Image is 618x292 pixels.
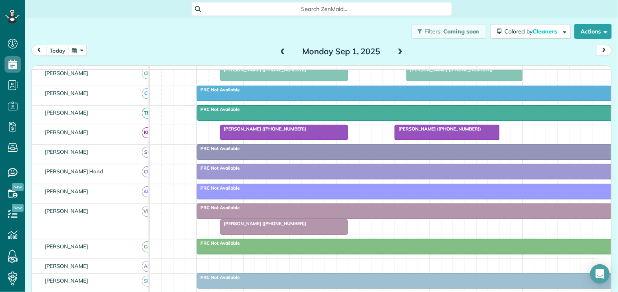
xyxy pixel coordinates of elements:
span: CM [142,68,153,79]
span: SM [142,276,153,287]
span: [PERSON_NAME] [43,90,90,96]
button: next [596,45,612,56]
span: KD [142,127,153,138]
span: New [12,183,24,191]
span: VM [142,206,153,217]
span: [PERSON_NAME] [43,208,90,214]
span: Coming soon [443,28,480,35]
span: PRC Not Available [196,185,240,191]
span: 12pm [383,68,401,74]
span: Filters: [425,28,442,35]
span: CH [142,166,153,177]
span: 4pm [570,68,584,74]
span: 7am [150,68,165,74]
span: [PERSON_NAME] [43,263,90,269]
span: AM [142,186,153,197]
span: CT [142,88,153,99]
span: [PERSON_NAME] [43,188,90,195]
span: SC [142,147,153,158]
span: [PERSON_NAME] Hand [43,168,105,175]
div: Open Intercom Messenger [590,264,610,284]
span: AH [142,261,153,272]
span: 3pm [523,68,537,74]
span: 10am [290,68,308,74]
span: PRC Not Available [196,165,240,171]
span: [PERSON_NAME] ([PHONE_NUMBER]) [220,221,307,226]
span: CA [142,241,153,252]
span: PRC Not Available [196,240,240,246]
span: 8am [197,68,212,74]
button: Actions [574,24,612,39]
span: [PERSON_NAME] [43,129,90,135]
span: 2pm [477,68,491,74]
h2: Monday Sep 1, 2025 [290,47,392,56]
span: New [12,204,24,212]
span: PRC Not Available [196,87,240,93]
span: Cleaners [533,28,559,35]
span: [PERSON_NAME] ([PHONE_NUMBER]) [406,67,493,73]
span: 9am [244,68,259,74]
span: PRC Not Available [196,146,240,151]
span: [PERSON_NAME] [43,70,90,76]
span: Colored by [505,28,561,35]
span: [PERSON_NAME] [43,148,90,155]
span: [PERSON_NAME] [43,277,90,284]
span: [PERSON_NAME] ([PHONE_NUMBER]) [220,67,307,73]
span: [PERSON_NAME] ([PHONE_NUMBER]) [394,126,482,132]
button: prev [31,45,47,56]
span: [PERSON_NAME] [43,243,90,250]
span: [PERSON_NAME] ([PHONE_NUMBER]) [220,126,307,132]
span: TM [142,108,153,119]
span: [PERSON_NAME] [43,109,90,116]
span: PRC Not Available [196,205,240,210]
span: PRC Not Available [196,106,240,112]
button: Colored byCleaners [490,24,571,39]
span: PRC Not Available [196,274,240,280]
span: 11am [336,68,355,74]
span: 1pm [430,68,444,74]
button: today [46,45,69,56]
